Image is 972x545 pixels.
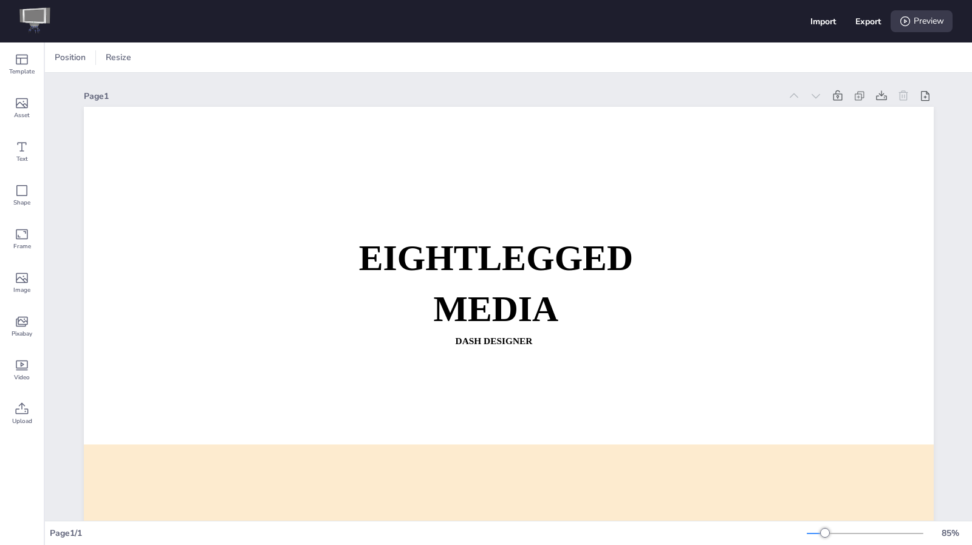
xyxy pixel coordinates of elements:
[9,67,35,76] span: Template
[52,52,88,63] span: Position
[936,527,965,539] div: 85 %
[103,52,134,63] span: Resize
[19,7,50,35] img: logo-icon-sm.png
[16,154,28,164] span: Text
[12,329,32,339] span: Pixabay
[50,527,807,539] div: Page 1 / 1
[433,289,558,328] strong: MEDIA
[12,416,32,426] span: Upload
[358,238,632,277] strong: EIGHTLEGGED
[13,242,31,251] span: Frame
[810,16,836,27] div: Import
[14,373,30,382] span: Video
[13,198,30,208] span: Shape
[13,285,30,295] span: Image
[84,90,781,102] div: Page 1
[855,16,881,27] div: Export
[891,10,953,32] div: Preview
[14,110,30,120] span: Asset
[455,336,532,346] strong: Dash Designer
